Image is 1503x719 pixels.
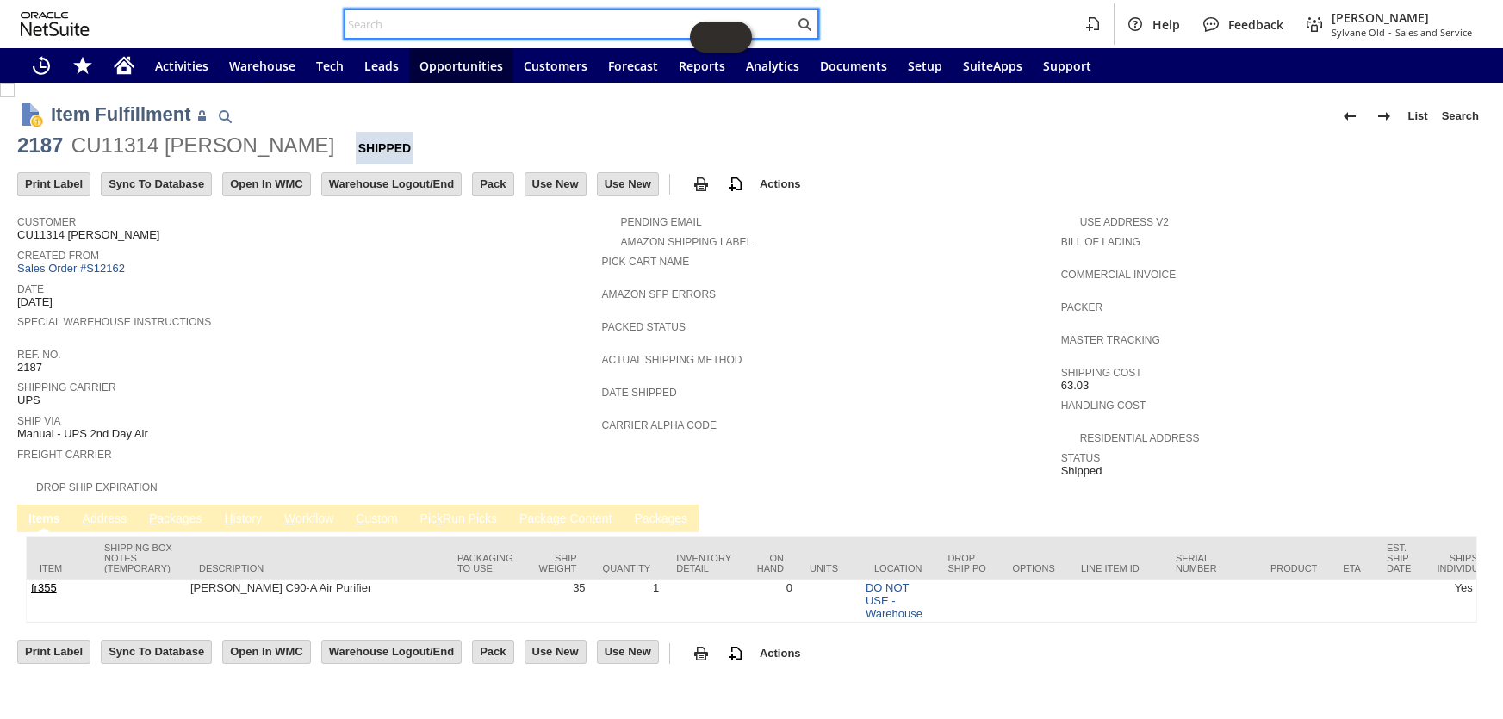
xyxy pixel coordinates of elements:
[1388,26,1392,39] span: -
[284,511,295,525] span: W
[17,415,60,427] a: Ship Via
[621,216,702,228] a: Pending Email
[630,511,692,528] a: Packages
[668,48,736,83] a: Reports
[908,58,942,74] span: Setup
[539,553,577,573] div: Ship Weight
[322,173,461,195] input: Warehouse Logout/End
[590,580,664,623] td: 1
[17,228,159,242] span: CU11314 [PERSON_NAME]
[602,321,686,333] a: Packed Status
[1061,464,1102,478] span: Shipped
[21,12,90,36] svg: logo
[690,22,752,53] iframe: Click here to launch Oracle Guided Learning Help Panel
[345,14,794,34] input: Search
[71,132,334,159] div: CU11314 [PERSON_NAME]
[513,48,598,83] a: Customers
[18,173,90,195] input: Print Label
[1343,563,1361,573] div: ETA
[223,173,310,195] input: Open In WMC
[31,581,57,594] a: fr355
[17,427,148,441] span: Manual - UPS 2nd Day Air
[28,511,32,525] span: I
[602,354,742,366] a: Actual Shipping Method
[21,48,62,83] a: Recent Records
[473,641,512,663] input: Pack
[186,580,444,623] td: [PERSON_NAME] C90-A Air Purifier
[103,48,145,83] a: Home
[874,563,922,573] div: Location
[691,174,711,195] img: print.svg
[947,553,986,573] div: Drop Ship PO
[364,58,399,74] span: Leads
[219,48,306,83] a: Warehouse
[736,48,810,83] a: Analytics
[437,511,443,525] span: k
[102,173,211,195] input: Sync To Database
[17,361,42,375] span: 2187
[602,256,690,268] a: Pick Cart Name
[1435,102,1486,130] a: Search
[1080,216,1169,228] a: Use Address V2
[1228,16,1283,33] span: Feedback
[746,58,799,74] span: Analytics
[963,58,1022,74] span: SuiteApps
[17,316,211,328] a: Special Warehouse Instructions
[416,511,501,528] a: PickRun Picks
[524,58,587,74] span: Customers
[17,295,53,309] span: [DATE]
[1332,26,1385,39] span: Sylvane Old
[102,641,211,663] input: Sync To Database
[145,48,219,83] a: Activities
[83,511,90,525] span: A
[1061,301,1102,313] a: Packer
[17,132,63,159] div: 2187
[602,419,717,431] a: Carrier Alpha Code
[17,216,76,228] a: Customer
[1061,379,1090,393] span: 63.03
[676,553,731,573] div: Inventory Detail
[1401,102,1435,130] a: List
[753,177,808,190] a: Actions
[1152,16,1180,33] span: Help
[24,511,65,528] a: Items
[473,173,512,195] input: Pack
[1081,563,1150,573] div: Line Item ID
[356,132,413,164] div: Shipped
[1395,26,1472,39] span: Sales and Service
[316,58,344,74] span: Tech
[525,641,586,663] input: Use New
[419,58,503,74] span: Opportunities
[354,48,409,83] a: Leads
[866,581,922,620] a: DO NOT USE - Warehouse
[1012,563,1055,573] div: Options
[114,55,134,76] svg: Home
[18,641,90,663] input: Print Label
[1061,269,1177,281] a: Commercial Invoice
[679,58,725,74] span: Reports
[525,173,586,195] input: Use New
[409,48,513,83] a: Opportunities
[72,55,93,76] svg: Shortcuts
[36,481,158,493] a: Drop Ship Expiration
[17,349,61,361] a: Ref. No.
[553,511,560,525] span: g
[220,511,266,528] a: History
[1061,334,1160,346] a: Master Tracking
[1437,553,1490,573] div: Ships Individual
[1270,563,1317,573] div: Product
[198,110,206,121] img: Locked
[17,250,99,262] a: Created From
[356,511,364,525] span: C
[104,542,173,573] div: Shipping Box Notes (Temporary)
[351,511,401,528] a: Custom
[17,262,129,275] a: Sales Order #S12162
[1374,106,1394,127] img: Next
[744,580,797,623] td: 0
[753,647,808,660] a: Actions
[515,511,616,528] a: Package Content
[1043,58,1091,74] span: Support
[725,643,746,664] img: add-record.svg
[1061,236,1140,248] a: Bill Of Lading
[31,55,52,76] svg: Recent Records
